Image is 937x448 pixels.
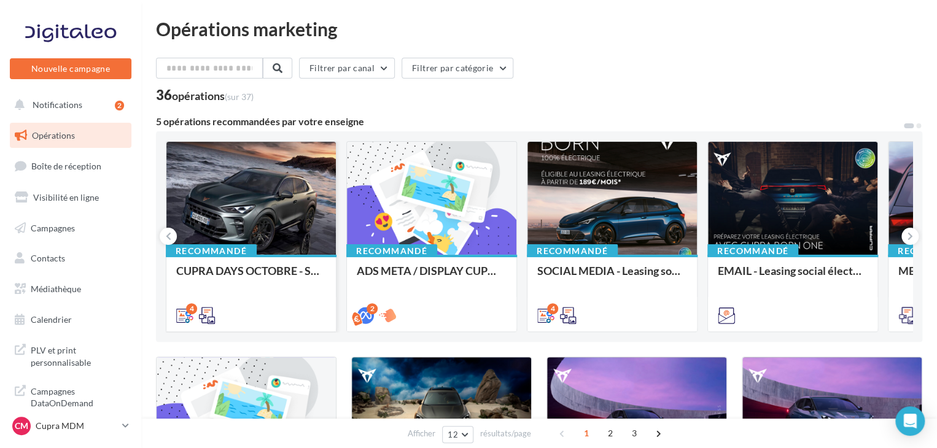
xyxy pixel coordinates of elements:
div: opérations [172,90,254,101]
span: Afficher [408,428,435,439]
div: Open Intercom Messenger [895,406,925,436]
span: PLV et print personnalisable [31,342,126,368]
div: ADS META / DISPLAY CUPRA DAYS Septembre 2025 [357,265,507,289]
div: CUPRA DAYS OCTOBRE - SOME [176,265,326,289]
span: 2 [601,423,620,443]
div: 5 opérations recommandées par votre enseigne [156,117,903,126]
p: Cupra MDM [36,420,117,432]
span: Calendrier [31,314,72,325]
span: Campagnes DataOnDemand [31,383,126,409]
span: résultats/page [480,428,531,439]
button: 12 [442,426,473,443]
span: 1 [577,423,596,443]
div: 36 [156,88,254,102]
a: Boîte de réception [7,153,134,179]
a: Contacts [7,245,134,271]
div: Recommandé [527,244,618,258]
button: Filtrer par canal [299,58,395,79]
a: PLV et print personnalisable [7,337,134,373]
div: Recommandé [346,244,437,258]
a: Opérations [7,123,134,149]
span: Boîte de réception [31,161,101,171]
div: 2 [367,303,378,314]
div: 4 [186,303,197,314]
span: Campagnes [31,222,75,233]
div: 2 [115,101,124,110]
button: Nouvelle campagne [10,58,131,79]
a: Campagnes [7,215,134,241]
span: Notifications [33,99,82,110]
a: Campagnes DataOnDemand [7,378,134,414]
a: Visibilité en ligne [7,185,134,210]
span: Contacts [31,253,65,263]
a: Calendrier [7,307,134,333]
span: Médiathèque [31,284,81,294]
div: Recommandé [707,244,798,258]
a: Médiathèque [7,276,134,302]
span: (sur 37) [225,91,254,102]
div: 4 [547,303,558,314]
span: 3 [624,423,644,443]
a: CM Cupra MDM [10,414,131,438]
button: Filtrer par catégorie [402,58,513,79]
div: EMAIL - Leasing social électrique - CUPRA Born One [718,265,868,289]
span: CM [15,420,28,432]
span: Visibilité en ligne [33,192,99,203]
span: 12 [448,430,458,439]
div: Recommandé [166,244,257,258]
button: Notifications 2 [7,92,129,118]
div: SOCIAL MEDIA - Leasing social électrique - CUPRA Born [537,265,687,289]
div: Opérations marketing [156,20,922,38]
span: Opérations [32,130,75,141]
